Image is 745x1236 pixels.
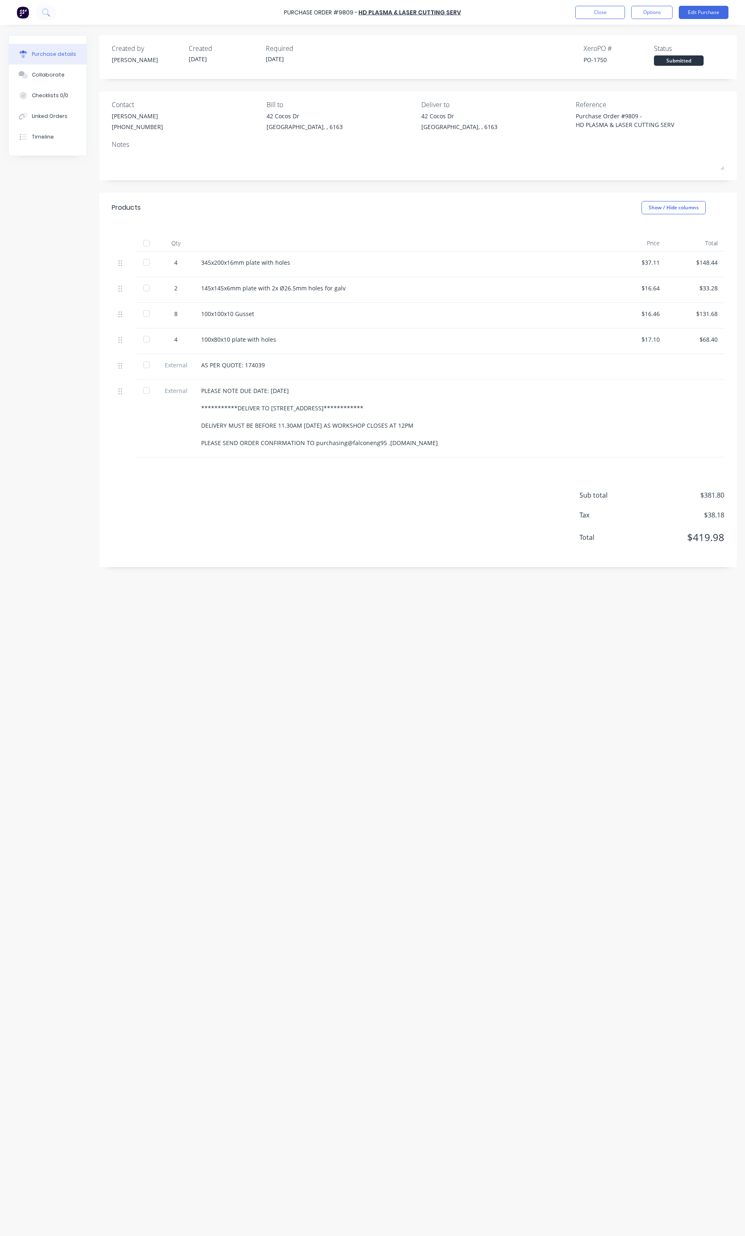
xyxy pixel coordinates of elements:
[615,284,660,292] div: $16.64
[579,532,642,542] span: Total
[642,201,706,214] button: Show / Hide columns
[164,309,188,318] div: 8
[164,258,188,267] div: 4
[615,309,660,318] div: $16.46
[284,8,358,17] div: Purchase Order #9809 -
[673,309,718,318] div: $131.68
[576,112,679,130] textarea: Purchase Order #9809 - HD PLASMA & LASER CUTTING SERV
[112,43,182,53] div: Created by
[642,490,724,500] span: $381.80
[189,43,259,53] div: Created
[642,510,724,520] span: $38.18
[112,100,260,110] div: Contact
[112,112,163,120] div: [PERSON_NAME]
[266,43,336,53] div: Required
[576,100,724,110] div: Reference
[17,6,29,19] img: Factory
[201,258,602,267] div: 345x200x16mm plate with holes
[9,127,87,147] button: Timeline
[673,258,718,267] div: $148.44
[32,50,76,58] div: Purchase details
[112,203,141,213] div: Products
[201,361,602,369] div: AS PER QUOTE: 174039
[112,139,724,149] div: Notes
[9,106,87,127] button: Linked Orders
[9,44,87,65] button: Purchase details
[201,309,602,318] div: 100x100x10 Gusset
[201,335,602,344] div: 100x80x10 plate with holes
[584,43,654,53] div: Xero PO #
[164,386,188,395] span: External
[666,235,724,252] div: Total
[615,335,660,344] div: $17.10
[673,284,718,292] div: $33.28
[9,85,87,106] button: Checklists 0/0
[654,55,704,66] div: Submitted
[575,6,625,19] button: Close
[642,530,724,545] span: $419.98
[267,100,415,110] div: Bill to
[267,122,343,131] div: [GEOGRAPHIC_DATA], , 6163
[112,55,182,64] div: [PERSON_NAME]
[32,113,67,120] div: Linked Orders
[358,8,461,17] a: HD PLASMA & LASER CUTTING SERV
[421,112,497,120] div: 42 Cocos Dr
[579,490,642,500] span: Sub total
[157,235,195,252] div: Qty
[584,55,654,64] div: PO-1750
[608,235,666,252] div: Price
[421,122,497,131] div: [GEOGRAPHIC_DATA], , 6163
[164,361,188,369] span: External
[32,92,68,99] div: Checklists 0/0
[32,133,54,141] div: Timeline
[9,65,87,85] button: Collaborate
[112,122,163,131] div: [PHONE_NUMBER]
[631,6,673,19] button: Options
[32,71,65,79] div: Collaborate
[673,335,718,344] div: $68.40
[579,510,642,520] span: Tax
[654,43,724,53] div: Status
[164,335,188,344] div: 4
[164,284,188,292] div: 2
[679,6,728,19] button: Edit Purchase
[615,258,660,267] div: $37.11
[201,284,602,292] div: 145x145x6mm plate with 2x Ø26.5mm holes for galv
[421,100,570,110] div: Deliver to
[267,112,343,120] div: 42 Cocos Dr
